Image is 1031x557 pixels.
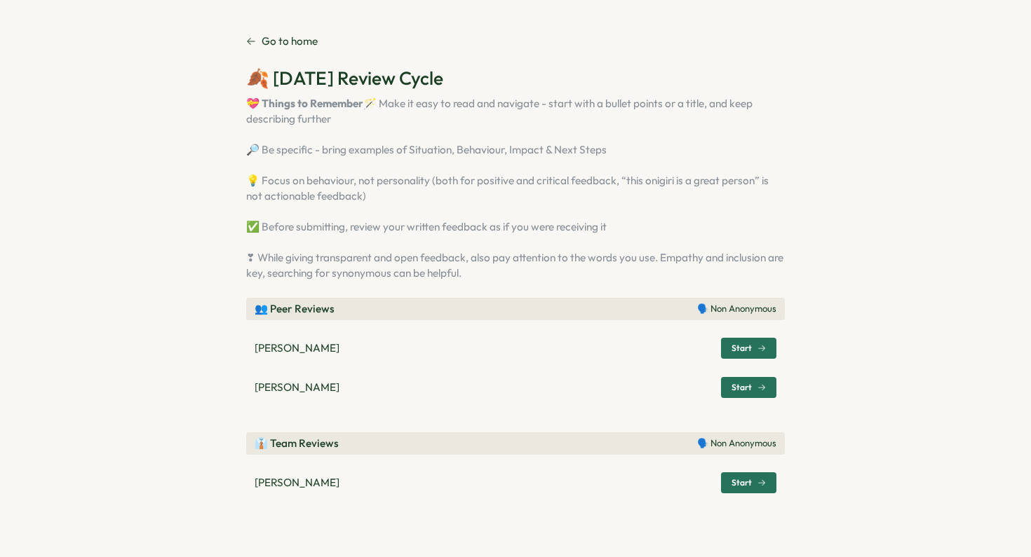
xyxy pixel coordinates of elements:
[246,96,785,281] p: 🪄 Make it easy to read and navigate - start with a bullet points or a title, and keep describing ...
[246,34,318,49] a: Go to home
[732,479,752,487] span: Start
[255,475,339,490] p: [PERSON_NAME]
[697,437,776,450] p: 🗣️ Non Anonymous
[255,341,339,356] p: [PERSON_NAME]
[721,377,776,398] button: Start
[262,34,318,49] p: Go to home
[246,66,785,90] h2: 🍂 [DATE] Review Cycle
[721,338,776,359] button: Start
[255,380,339,395] p: [PERSON_NAME]
[732,344,752,352] span: Start
[732,383,752,392] span: Start
[721,472,776,493] button: Start
[255,301,335,317] p: 👥 Peer Reviews
[697,303,776,315] p: 🗣️ Non Anonymous
[246,97,363,110] strong: 💝 Things to Remember
[255,436,339,451] p: 👔 Team Reviews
